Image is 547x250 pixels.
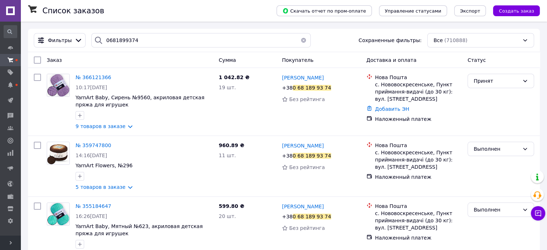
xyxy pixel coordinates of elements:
[289,164,325,170] span: Без рейтинга
[375,106,409,112] a: Добавить ЭН
[296,33,311,47] button: Очистить
[375,81,462,103] div: с. Нововоскресенське, Пункт приймання-видачі (до 30 кг): вул. [STREET_ADDRESS]
[468,57,486,63] span: Статус
[289,225,325,231] span: Без рейтинга
[282,142,324,149] a: [PERSON_NAME]
[219,142,244,148] span: 960.89 ₴
[277,5,372,16] button: Скачать отчет по пром-оплате
[282,57,314,63] span: Покупатель
[282,75,324,81] span: [PERSON_NAME]
[385,8,441,14] span: Управление статусами
[282,204,324,209] span: [PERSON_NAME]
[460,8,480,14] span: Экспорт
[486,8,540,13] a: Создать заказ
[47,203,70,226] a: Фото товару
[219,74,250,80] span: 1 042.82 ₴
[219,153,236,158] span: 11 шт.
[282,74,324,81] a: [PERSON_NAME]
[359,37,421,44] span: Сохраненные фильтры:
[47,142,69,164] img: Фото товару
[293,153,331,159] div: 0 68 189 93 74
[76,184,126,190] a: 5 товаров в заказе
[47,203,69,225] img: Фото товару
[474,145,519,153] div: Выполнен
[76,85,107,90] span: 10:17[DATE]
[47,74,70,97] a: Фото товару
[282,203,324,210] a: [PERSON_NAME]
[282,8,366,14] span: Скачать отчет по пром-оплате
[375,142,462,149] div: Нова Пошта
[282,153,331,159] span: +380 68 189 93 74
[493,5,540,16] button: Создать заказ
[47,142,70,165] a: Фото товару
[76,123,126,129] a: 9 товаров в заказе
[293,214,331,219] div: 0 68 189 93 74
[47,74,69,96] img: Фото товару
[91,33,310,47] input: Поиск по номеру заказа, ФИО покупателя, номеру телефона, Email, номеру накладной
[375,203,462,210] div: Нова Пошта
[76,153,107,158] span: 14:16[DATE]
[375,173,462,181] div: Наложенный платеж
[76,163,133,168] a: YarnArt Flowers, №296
[76,223,203,236] a: YarnArt Baby, Мятный №623, акриловая детская пряжа для игрушек
[366,57,416,63] span: Доставка и оплата
[219,57,236,63] span: Сумма
[499,8,534,14] span: Создать заказ
[76,213,107,219] span: 16:26[DATE]
[531,206,545,221] button: Чат с покупателем
[219,213,236,219] span: 20 шт.
[219,203,244,209] span: 599.80 ₴
[47,57,62,63] span: Заказ
[289,96,325,102] span: Без рейтинга
[76,203,111,209] a: № 355184647
[76,74,111,80] a: № 366121366
[379,5,447,16] button: Управление статусами
[474,77,519,85] div: Принят
[375,115,462,123] div: Наложенный платеж
[282,214,331,219] span: +380 68 189 93 74
[76,142,111,148] a: № 359747800
[48,37,72,44] span: Фильтры
[293,85,331,91] div: 0 68 189 93 74
[282,143,324,149] span: [PERSON_NAME]
[42,6,104,15] h1: Список заказов
[474,206,519,214] div: Выполнен
[375,210,462,231] div: с. Нововоскресенське, Пункт приймання-видачі (до 30 кг): вул. [STREET_ADDRESS]
[282,85,331,91] span: +380 68 189 93 74
[375,149,462,171] div: с. Нововоскресенське, Пункт приймання-видачі (до 30 кг): вул. [STREET_ADDRESS]
[433,37,443,44] span: Все
[375,234,462,241] div: Наложенный платеж
[219,85,236,90] span: 19 шт.
[375,74,462,81] div: Нова Пошта
[444,37,467,43] span: (710888)
[454,5,486,16] button: Экспорт
[76,95,204,108] a: YarnArt Baby, Сирень №9560, акриловая детская пряжа для игрушек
